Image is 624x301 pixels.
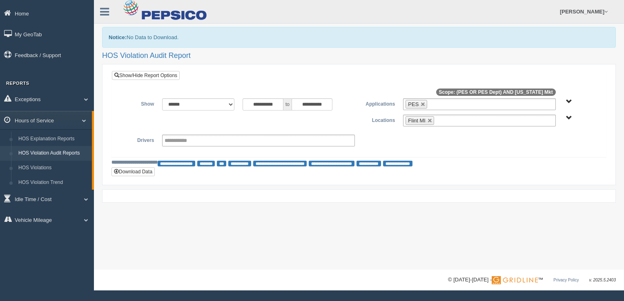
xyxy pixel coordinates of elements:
a: HOS Explanation Reports [15,132,92,146]
span: PES [408,101,419,107]
a: HOS Violation Audit Reports [15,146,92,161]
img: Gridline [492,276,538,284]
span: to [283,98,292,111]
label: Show [118,98,158,108]
label: Applications [359,98,399,108]
h2: HOS Violation Audit Report [102,52,616,60]
a: HOS Violations [15,161,92,175]
a: Privacy Policy [553,278,579,282]
div: No Data to Download. [102,27,616,48]
label: Locations [359,115,399,124]
a: HOS Violation Trend [15,175,92,190]
button: Download Data [111,167,155,176]
div: © [DATE]-[DATE] - ™ [448,276,616,284]
span: Flint MI [408,117,426,124]
span: Scope: (PES OR PES Dept) AND [US_STATE] Mkt [436,89,556,96]
label: Drivers [118,135,158,144]
span: v. 2025.5.2403 [589,278,616,282]
a: Show/Hide Report Options [112,71,180,80]
b: Notice: [109,34,127,40]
